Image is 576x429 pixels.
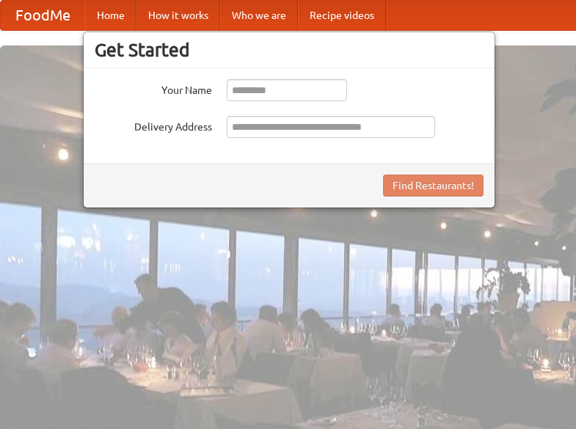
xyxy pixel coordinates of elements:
[95,39,484,61] h3: Get Started
[298,1,386,30] a: Recipe videos
[1,1,85,30] a: FoodMe
[95,116,212,134] label: Delivery Address
[383,175,484,197] button: Find Restaurants!
[136,1,220,30] a: How it works
[220,1,298,30] a: Who we are
[95,79,212,98] label: Your Name
[85,1,136,30] a: Home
